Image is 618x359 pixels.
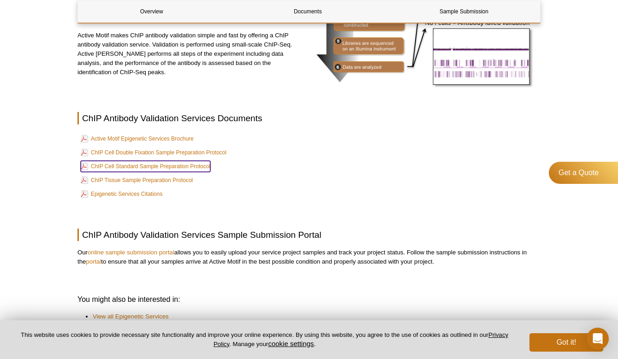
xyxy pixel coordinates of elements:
[77,294,541,305] h3: You might also be interested in:
[81,161,210,172] a: ChIP Cell Standard Sample Preparation Protocol
[77,248,541,266] p: Our allows you to easily upload your service project samples and track your project status. Follo...
[81,147,226,158] a: ChIP Cell Double Fixation Sample Preparation Protocol
[86,258,101,265] a: portal
[81,188,162,200] a: Epigenetic Services Citations
[77,229,541,241] h2: ChIP Antibody Validation Services Sample Submission Portal
[234,0,381,23] a: Documents
[81,175,193,186] a: ChIP Tissue Sample Preparation Protocol
[587,328,609,350] div: Open Intercom Messenger
[549,162,618,184] a: Get a Quote
[81,133,194,144] a: Active Motif Epigenetic Services Brochure
[214,331,508,347] a: Privacy Policy
[268,340,314,347] button: cookie settings
[93,312,169,321] a: View all Epigenetic Services
[88,249,174,256] a: online sample submission portal
[77,31,306,77] p: Active Motif makes ChIP antibody validation simple and fast by offering a ChIP antibody validatio...
[78,0,225,23] a: Overview
[529,333,603,352] button: Got it!
[15,331,514,348] p: This website uses cookies to provide necessary site functionality and improve your online experie...
[390,0,537,23] a: Sample Submission
[77,112,541,124] h2: ChIP Antibody Validation Services Documents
